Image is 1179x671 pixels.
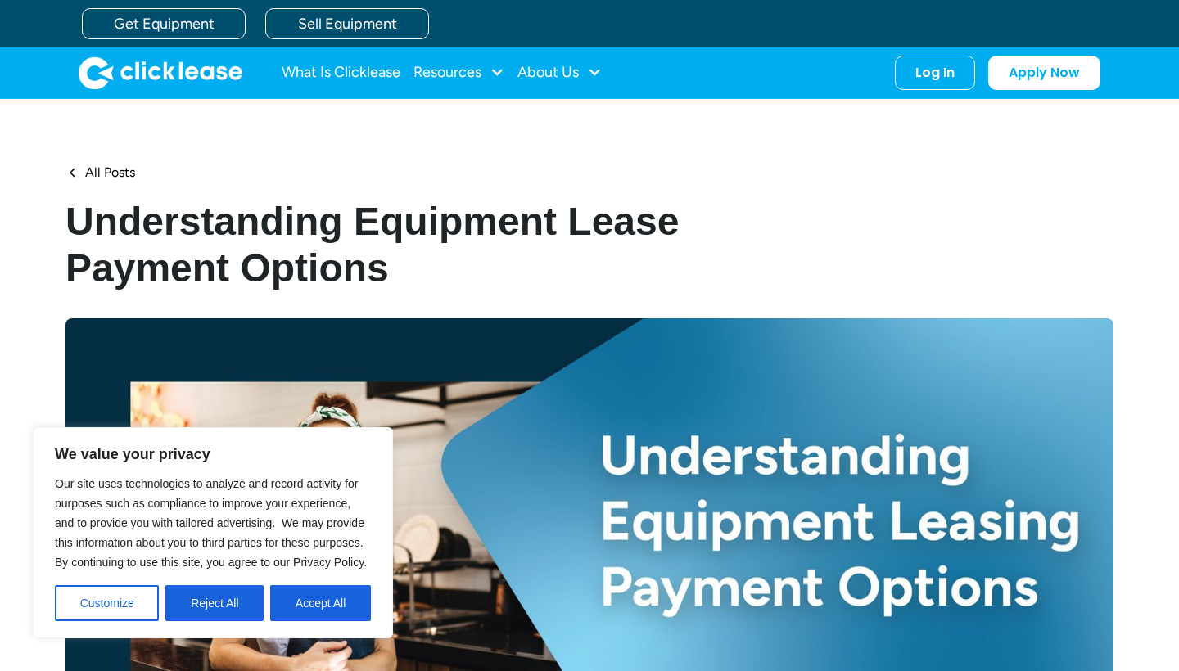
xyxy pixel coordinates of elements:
div: Log In [915,65,955,81]
button: Customize [55,585,159,621]
h1: Understanding Equipment Lease Payment Options [65,198,694,292]
a: What Is Clicklease [282,56,400,89]
span: Our site uses technologies to analyze and record activity for purposes such as compliance to impr... [55,477,367,569]
div: We value your privacy [33,427,393,638]
a: home [79,56,242,89]
div: All Posts [85,164,135,182]
a: Get Equipment [82,8,246,39]
button: Reject All [165,585,264,621]
p: We value your privacy [55,444,371,464]
a: All Posts [65,164,135,182]
button: Accept All [270,585,371,621]
div: About Us [517,56,602,89]
a: Sell Equipment [265,8,429,39]
img: Clicklease logo [79,56,242,89]
a: Apply Now [988,56,1100,90]
div: Resources [413,56,504,89]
